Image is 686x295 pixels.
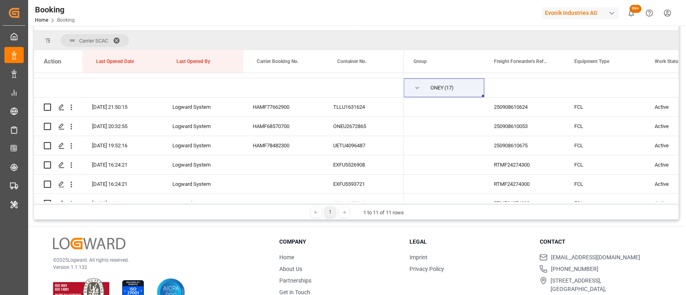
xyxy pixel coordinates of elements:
[494,59,548,64] span: Freight Forwarder's Reference No.
[82,194,163,213] div: [DATE] 16:24:21
[279,266,302,272] a: About Us
[410,254,428,260] a: Imprint
[410,266,444,272] a: Privacy Policy
[622,4,640,22] button: show 102 new notifications
[325,207,335,217] div: 1
[163,155,243,174] div: Logward System
[484,98,565,116] div: 250908610624
[163,136,243,155] div: Logward System
[542,5,622,20] button: Evonik Industries AG
[410,238,530,246] h3: Legal
[484,194,565,213] div: RTMF24274300
[279,277,311,284] a: Partnerships
[163,175,243,193] div: Logward System
[34,194,404,213] div: Press SPACE to select this row.
[243,117,324,136] div: HAMF68570700
[279,238,399,246] h3: Company
[484,136,565,155] div: 250908610675
[96,59,134,64] span: Last Opened Date
[35,4,75,16] div: Booking
[34,175,404,194] div: Press SPACE to select this row.
[44,58,61,65] div: Action
[34,155,404,175] div: Press SPACE to select this row.
[324,155,404,174] div: EXFU5526908
[640,4,658,22] button: Help Center
[444,79,454,97] span: (17)
[363,209,404,217] div: 1 to 11 of 11 rows
[574,59,609,64] span: Equipment Type
[324,175,404,193] div: EXFU5593721
[484,117,565,136] div: 250908610053
[414,59,427,64] span: Group
[257,59,299,64] span: Carrier Booking No.
[539,238,659,246] h3: Contact
[34,117,404,136] div: Press SPACE to select this row.
[655,59,681,64] span: Work Status
[53,256,259,264] p: © 2025 Logward. All rights reserved.
[565,98,645,116] div: FCL
[565,136,645,155] div: FCL
[35,17,48,23] a: Home
[324,136,404,155] div: UETU4096487
[337,59,367,64] span: Container No.
[551,253,640,262] span: [EMAIL_ADDRESS][DOMAIN_NAME]
[34,78,404,98] div: Press SPACE to select this row.
[430,79,444,97] div: ONEY
[79,38,108,44] span: Carrier SCAC
[279,254,294,260] a: Home
[34,98,404,117] div: Press SPACE to select this row.
[243,136,324,155] div: HAMF78482300
[324,98,404,116] div: TLLU1631624
[82,155,163,174] div: [DATE] 16:24:21
[163,117,243,136] div: Logward System
[484,155,565,174] div: RTMF24274300
[176,59,210,64] span: Last Opened By
[82,98,163,116] div: [DATE] 21:50:15
[629,5,641,13] span: 99+
[565,175,645,193] div: FCL
[163,98,243,116] div: Logward System
[34,136,404,155] div: Press SPACE to select this row.
[53,264,259,271] p: Version 1.1.132
[484,175,565,193] div: RTMF24274300
[324,194,404,213] div: SEGU8175848
[324,117,404,136] div: ONEU2672865
[53,238,125,249] img: Logward Logo
[163,194,243,213] div: Logward System
[82,136,163,155] div: [DATE] 19:52:16
[565,194,645,213] div: FCL
[565,117,645,136] div: FCL
[82,117,163,136] div: [DATE] 20:32:55
[243,98,324,116] div: HAMF77662900
[542,7,619,19] div: Evonik Industries AG
[551,265,598,273] span: [PHONE_NUMBER]
[565,155,645,174] div: FCL
[82,175,163,193] div: [DATE] 16:24:21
